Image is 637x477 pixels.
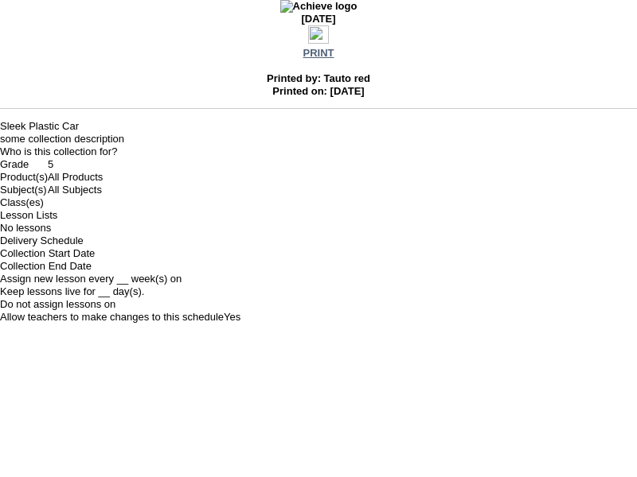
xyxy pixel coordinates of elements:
td: 5 [48,158,103,171]
a: PRINT [303,47,334,59]
td: Yes [224,311,240,324]
img: print.gif [308,25,329,44]
td: All Products [48,171,103,184]
td: All Subjects [48,184,103,196]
